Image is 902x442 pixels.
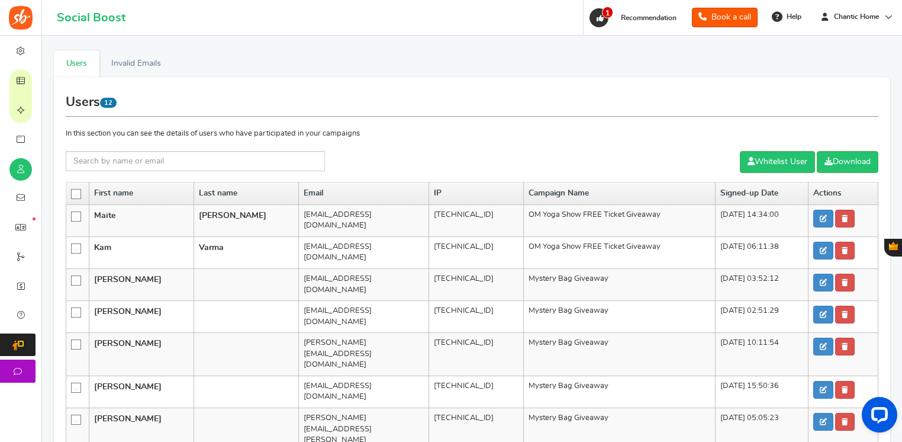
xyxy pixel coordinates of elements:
[429,301,524,333] td: [TECHNICAL_ID]
[842,386,848,393] i: Delete user
[9,6,33,30] img: Social Boost
[194,182,299,205] th: Last name
[808,182,878,205] th: Actions
[299,301,429,333] td: [EMAIL_ADDRESS][DOMAIN_NAME]
[94,308,162,316] b: [PERSON_NAME]
[813,242,833,260] a: Edit user
[829,12,884,22] span: Chantic Home
[842,279,848,286] i: Delete user
[716,204,808,236] td: [DATE] 14:34:00
[99,50,173,77] a: Invalid Emails
[94,276,162,284] b: [PERSON_NAME]
[716,236,808,268] td: [DATE] 06:11:38
[813,381,833,399] a: Edit user
[588,8,682,27] a: 1 Recommendation
[692,8,758,27] a: Book a call
[842,343,848,350] i: Delete user
[602,7,613,18] span: 1
[852,392,902,442] iframe: LiveChat chat widget
[429,268,524,300] td: [TECHNICAL_ID]
[740,151,815,173] a: Whitelist User
[299,182,429,205] th: Email
[813,413,833,431] a: Edit user
[94,244,111,252] b: Kam
[523,268,716,300] td: Mystery Bag Giveaway
[299,268,429,300] td: [EMAIL_ADDRESS][DOMAIN_NAME]
[299,376,429,408] td: [EMAIL_ADDRESS][DOMAIN_NAME]
[94,212,115,220] b: Maite
[429,376,524,408] td: [TECHNICAL_ID]
[66,89,878,117] h1: Users
[429,333,524,376] td: [TECHNICAL_ID]
[813,210,833,228] a: Edit user
[813,338,833,355] a: Edit user
[842,418,848,425] i: Delete user
[89,182,194,205] th: First name
[94,383,162,391] b: [PERSON_NAME]
[716,182,808,205] th: Signed-up Date
[817,151,878,173] a: Download
[523,301,716,333] td: Mystery Bag Giveaway
[299,333,429,376] td: [PERSON_NAME][EMAIL_ADDRESS][DOMAIN_NAME]
[813,274,833,292] a: Edit user
[523,182,716,205] th: Campaign Name
[523,376,716,408] td: Mystery Bag Giveaway
[100,98,117,108] span: 12
[842,215,848,222] i: Delete user
[299,204,429,236] td: [EMAIL_ADDRESS][DOMAIN_NAME]
[199,212,266,220] b: [PERSON_NAME]
[57,11,125,24] h1: Social Boost
[716,301,808,333] td: [DATE] 02:51:29
[716,376,808,408] td: [DATE] 15:50:36
[199,244,224,252] b: Varma
[716,268,808,300] td: [DATE] 03:52:12
[716,333,808,376] td: [DATE] 10:11:54
[33,217,36,220] em: New
[842,247,848,254] i: Delete user
[94,339,162,348] b: [PERSON_NAME]
[66,151,325,171] input: Search by name or email
[813,306,833,324] a: Edit user
[767,7,807,26] a: Help
[523,236,716,268] td: OM Yoga Show FREE Ticket Giveaway
[429,236,524,268] td: [TECHNICAL_ID]
[842,311,848,318] i: Delete user
[889,242,898,250] span: Gratisfaction
[94,415,162,423] b: [PERSON_NAME]
[429,204,524,236] td: [TECHNICAL_ID]
[429,182,524,205] th: IP
[523,204,716,236] td: OM Yoga Show FREE Ticket Giveaway
[299,236,429,268] td: [EMAIL_ADDRESS][DOMAIN_NAME]
[884,239,902,257] button: Gratisfaction
[66,129,878,139] p: In this section you can see the details of users who have participated in your campaigns
[621,14,676,21] span: Recommendation
[54,50,99,77] a: Users
[784,12,801,22] span: Help
[523,333,716,376] td: Mystery Bag Giveaway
